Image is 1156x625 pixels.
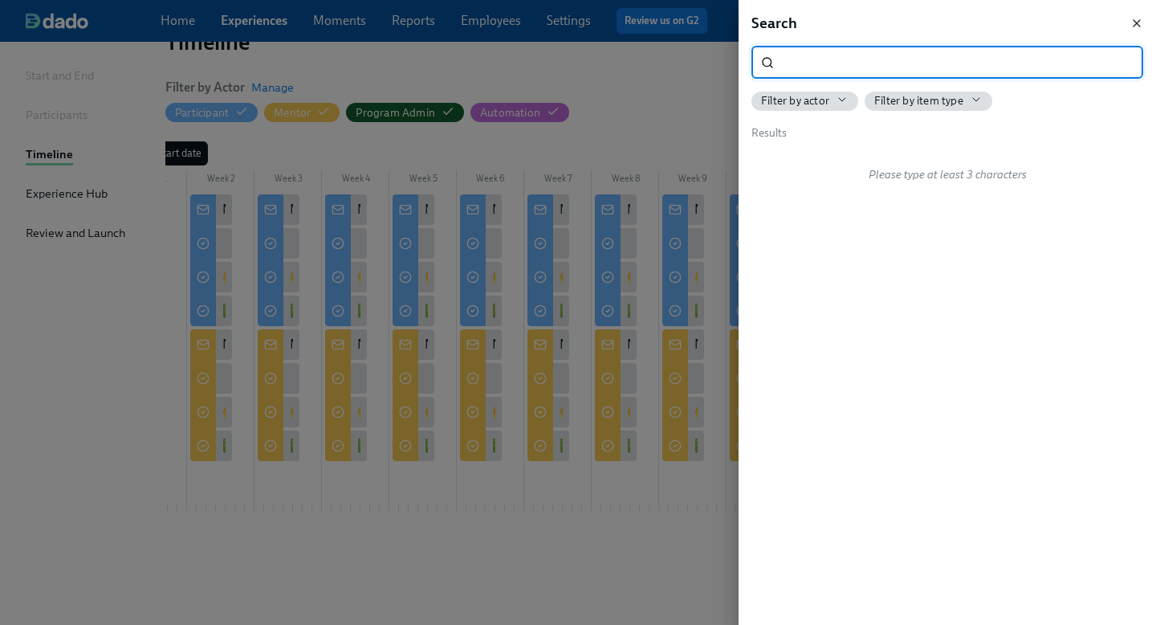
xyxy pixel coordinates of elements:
span: Filter by actor [761,93,829,108]
i: Please type at least 3 characters [869,168,1027,182]
span: Results [751,126,787,140]
button: Filter by item type [865,92,992,111]
button: Filter by actor [751,92,858,111]
span: Filter by item type [874,93,963,108]
h5: Search [751,13,797,34]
